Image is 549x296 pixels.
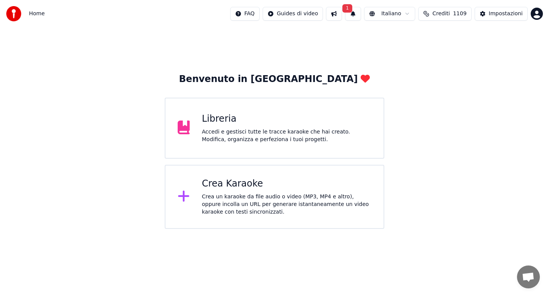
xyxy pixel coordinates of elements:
button: 1 [345,7,361,21]
button: Crediti1109 [418,7,472,21]
div: Accedi e gestisci tutte le tracce karaoke che hai creato. Modifica, organizza e perfeziona i tuoi... [202,128,372,143]
button: FAQ [230,7,260,21]
span: Crediti [432,10,450,18]
nav: breadcrumb [29,10,45,18]
span: Home [29,10,45,18]
div: Impostazioni [489,10,523,18]
div: Crea un karaoke da file audio o video (MP3, MP4 e altro), oppure incolla un URL per generare ista... [202,193,372,216]
div: Benvenuto in [GEOGRAPHIC_DATA] [179,73,370,85]
div: Crea Karaoke [202,178,372,190]
div: Libreria [202,113,372,125]
span: 1 [342,4,352,13]
img: youka [6,6,21,21]
button: Guides di video [263,7,323,21]
span: 1109 [453,10,467,18]
a: Aprire la chat [517,265,540,288]
button: Impostazioni [475,7,528,21]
